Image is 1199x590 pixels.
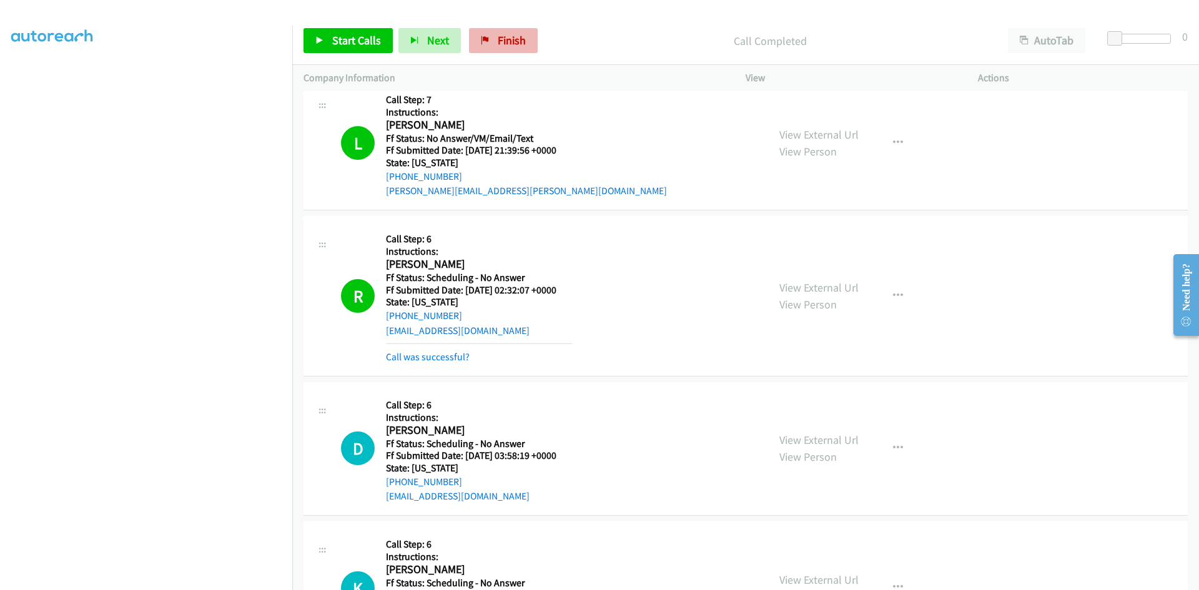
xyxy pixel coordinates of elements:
a: View Person [779,144,837,159]
span: Start Calls [332,33,381,47]
h5: Instructions: [386,411,572,424]
button: AutoTab [1008,28,1085,53]
h5: Call Step: 6 [386,538,572,551]
h5: Instructions: [386,551,572,563]
div: Delay between calls (in seconds) [1113,34,1171,44]
a: View External Url [779,127,859,142]
a: View External Url [779,280,859,295]
h1: R [341,279,375,313]
h5: Ff Status: No Answer/VM/Email/Text [386,132,667,145]
a: Finish [469,28,538,53]
h5: Ff Status: Scheduling - No Answer [386,577,572,589]
a: [PHONE_NUMBER] [386,310,462,322]
a: [PERSON_NAME][EMAIL_ADDRESS][PERSON_NAME][DOMAIN_NAME] [386,185,667,197]
a: [EMAIL_ADDRESS][DOMAIN_NAME] [386,490,530,502]
h2: [PERSON_NAME] [386,423,572,438]
span: Next [427,33,449,47]
p: View [746,71,955,86]
h1: L [341,126,375,160]
h5: Instructions: [386,106,667,119]
p: Actions [978,71,1188,86]
h2: [PERSON_NAME] [386,118,572,132]
h1: D [341,431,375,465]
h5: Ff Submitted Date: [DATE] 21:39:56 +0000 [386,144,667,157]
a: [PHONE_NUMBER] [386,170,462,182]
iframe: Resource Center [1163,245,1199,345]
h2: [PERSON_NAME] [386,257,572,272]
div: 0 [1182,28,1188,45]
h5: Ff Submitted Date: [DATE] 03:58:19 +0000 [386,450,572,462]
div: The call is yet to be attempted [341,431,375,465]
h2: [PERSON_NAME] [386,563,572,577]
a: View External Url [779,433,859,447]
p: Company Information [303,71,723,86]
span: Finish [498,33,526,47]
h5: State: [US_STATE] [386,157,667,169]
a: Start Calls [303,28,393,53]
a: [EMAIL_ADDRESS][DOMAIN_NAME] [386,325,530,337]
button: Next [398,28,461,53]
h5: Instructions: [386,245,572,258]
a: View Person [779,450,837,464]
a: [PHONE_NUMBER] [386,476,462,488]
a: View Person [779,297,837,312]
h5: Call Step: 6 [386,399,572,411]
a: Call was successful? [386,351,470,363]
h5: Ff Status: Scheduling - No Answer [386,272,572,284]
h5: State: [US_STATE] [386,296,572,308]
h5: Call Step: 7 [386,94,667,106]
h5: Ff Status: Scheduling - No Answer [386,438,572,450]
a: View External Url [779,573,859,587]
h5: Ff Submitted Date: [DATE] 02:32:07 +0000 [386,284,572,297]
h5: State: [US_STATE] [386,462,572,474]
p: Call Completed [555,32,985,49]
h5: Call Step: 6 [386,233,572,245]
